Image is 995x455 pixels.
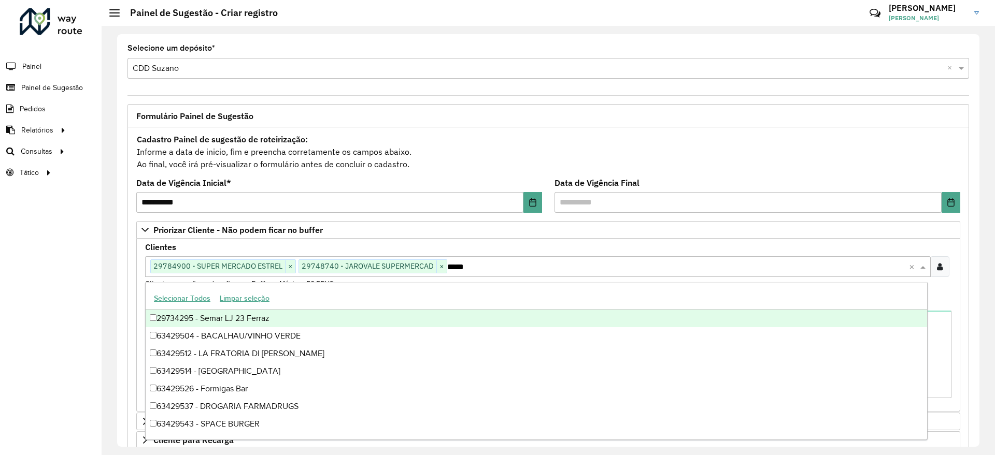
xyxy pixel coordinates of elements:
[146,310,927,327] div: 29734295 - Semar LJ 23 Ferraz
[889,13,966,23] span: [PERSON_NAME]
[523,192,542,213] button: Choose Date
[136,133,960,171] div: Informe a data de inicio, fim e preencha corretamente os campos abaixo. Ao final, você irá pré-vi...
[299,260,436,272] span: 29748740 - JAROVALE SUPERMERCAD
[120,7,278,19] h2: Painel de Sugestão - Criar registro
[146,362,927,380] div: 63429514 - [GEOGRAPHIC_DATA]
[127,42,215,54] label: Selecione um depósito
[153,436,234,444] span: Cliente para Recarga
[153,226,323,234] span: Priorizar Cliente - Não podem ficar no buffer
[909,260,918,273] span: Clear all
[21,82,83,93] span: Painel de Sugestão
[215,290,274,306] button: Limpar seleção
[145,241,176,253] label: Clientes
[146,433,927,450] div: 63429545 - Adega do Urso
[146,327,927,345] div: 63429504 - BACALHAU/VINHO VERDE
[137,134,308,144] strong: Cadastro Painel de sugestão de roteirização:
[555,177,639,189] label: Data de Vigência Final
[21,125,53,136] span: Relatórios
[20,104,46,114] span: Pedidos
[20,167,39,178] span: Tático
[285,260,295,273] span: ×
[151,260,285,272] span: 29784900 - SUPER MERCADO ESTREL
[136,413,960,430] a: Preservar Cliente - Devem ficar no buffer, não roteirizar
[947,62,956,75] span: Clear all
[136,221,960,239] a: Priorizar Cliente - Não podem ficar no buffer
[146,415,927,433] div: 63429543 - SPACE BURGER
[146,398,927,415] div: 63429537 - DROGARIA FARMADRUGS
[146,380,927,398] div: 63429526 - Formigas Bar
[149,290,215,306] button: Selecionar Todos
[136,239,960,412] div: Priorizar Cliente - Não podem ficar no buffer
[145,279,334,288] small: Clientes que não podem ficar no Buffer – Máximo 50 PDVS
[136,177,231,189] label: Data de Vigência Inicial
[942,192,960,213] button: Choose Date
[146,345,927,362] div: 63429512 - LA FRATORIA DI [PERSON_NAME]
[22,61,41,72] span: Painel
[21,146,52,157] span: Consultas
[889,3,966,13] h3: [PERSON_NAME]
[136,431,960,449] a: Cliente para Recarga
[436,260,447,273] span: ×
[864,2,886,24] a: Contato Rápido
[145,282,928,440] ng-dropdown-panel: Options list
[136,112,253,120] span: Formulário Painel de Sugestão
